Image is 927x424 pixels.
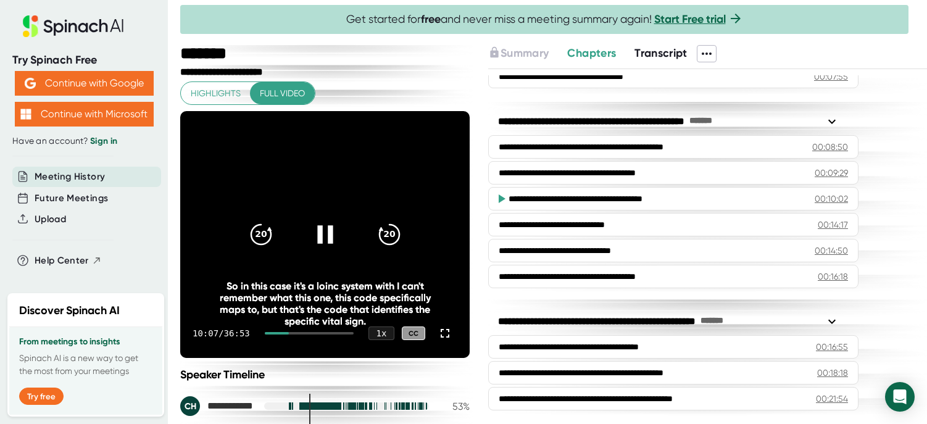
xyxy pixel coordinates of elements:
img: Aehbyd4JwY73AAAAAElFTkSuQmCC [25,78,36,89]
div: Have an account? [12,136,156,147]
div: 00:10:02 [815,193,848,205]
button: Summary [488,45,549,62]
div: 00:09:29 [815,167,848,179]
div: 00:14:50 [815,244,848,257]
div: 10:07 / 36:53 [193,328,250,338]
button: Upload [35,212,66,227]
button: Continue with Google [15,71,154,96]
span: Summary [501,46,549,60]
span: Get started for and never miss a meeting summary again! [346,12,743,27]
div: 1 x [368,326,394,340]
div: 00:07:55 [814,70,848,83]
button: Continue with Microsoft [15,102,154,127]
button: Full video [250,82,315,105]
span: Full video [260,86,305,101]
span: Transcript [634,46,688,60]
button: Transcript [634,45,688,62]
h2: Discover Spinach AI [19,302,120,319]
h3: From meetings to insights [19,337,152,347]
div: 00:16:18 [818,270,848,283]
div: 00:18:18 [817,367,848,379]
a: Start Free trial [654,12,726,26]
div: 00:08:50 [812,141,848,153]
button: Highlights [181,82,251,105]
a: Sign in [90,136,117,146]
div: Try Spinach Free [12,53,156,67]
button: Meeting History [35,170,105,184]
p: Spinach AI is a new way to get the most from your meetings [19,352,152,378]
div: Upgrade to access [488,45,567,62]
div: Chris Hardee [180,396,254,416]
button: Try free [19,388,64,405]
b: free [421,12,441,26]
div: Speaker Timeline [180,368,470,381]
button: Chapters [567,45,616,62]
button: Future Meetings [35,191,108,206]
span: Help Center [35,254,89,268]
span: Highlights [191,86,241,101]
span: Chapters [567,46,616,60]
div: Open Intercom Messenger [885,382,915,412]
div: 00:14:17 [818,218,848,231]
div: CC [402,326,425,341]
div: 00:16:55 [816,341,848,353]
div: So in this case it's a loinc system with I can't remember what this one, this code specifically m... [209,280,441,327]
div: CH [180,396,200,416]
div: 53 % [439,401,470,412]
button: Help Center [35,254,102,268]
div: 00:21:54 [816,393,848,405]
